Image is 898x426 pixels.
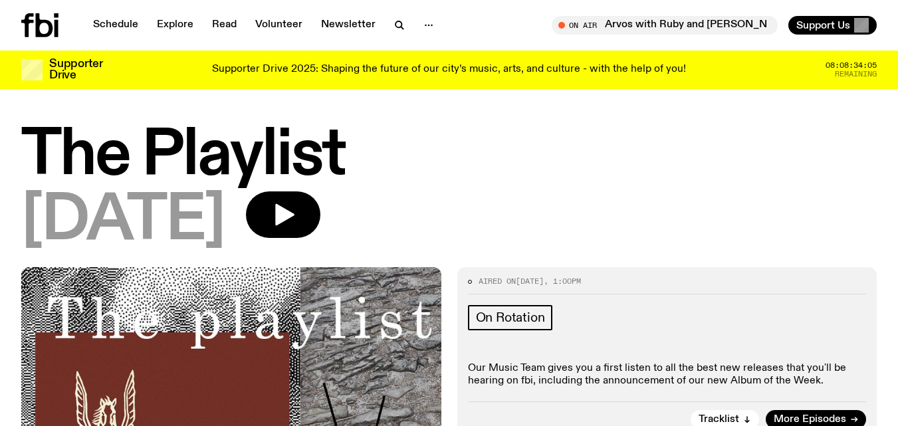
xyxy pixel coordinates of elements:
a: Newsletter [313,16,384,35]
a: Explore [149,16,201,35]
a: On Rotation [468,305,553,330]
a: Read [204,16,245,35]
a: Schedule [85,16,146,35]
span: More Episodes [774,414,846,424]
p: Supporter Drive 2025: Shaping the future of our city’s music, arts, and culture - with the help o... [212,64,686,76]
span: On Rotation [476,310,545,325]
span: Tracklist [699,414,739,424]
span: [DATE] [21,191,225,251]
button: On AirArvos with Ruby and [PERSON_NAME] [552,16,778,35]
span: , 1:00pm [544,276,581,286]
span: Remaining [835,70,877,78]
span: [DATE] [516,276,544,286]
span: Support Us [796,19,850,31]
h1: The Playlist [21,126,877,186]
span: 08:08:34:05 [826,62,877,69]
span: Aired on [479,276,516,286]
h3: Supporter Drive [49,58,102,81]
a: Volunteer [247,16,310,35]
button: Support Us [788,16,877,35]
p: Our Music Team gives you a first listen to all the best new releases that you'll be hearing on fb... [468,362,867,387]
